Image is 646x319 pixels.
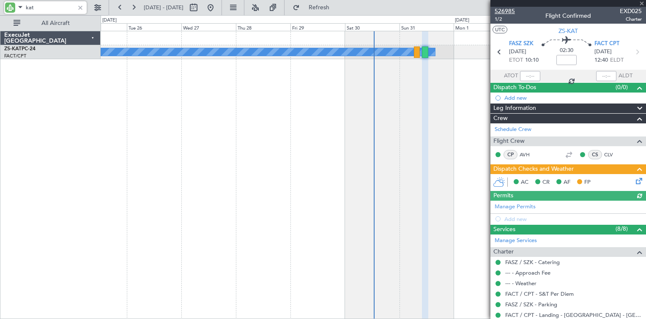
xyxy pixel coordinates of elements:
div: [DATE] [455,17,469,24]
div: Add new [504,94,642,101]
span: 10:10 [525,56,539,65]
span: [DATE] [509,48,526,56]
span: AC [521,178,528,187]
div: CP [504,150,517,159]
span: Leg Information [493,104,536,113]
span: EXD025 [620,7,642,16]
a: Manage Services [495,237,537,245]
a: AVH [520,151,539,158]
a: ZS-KATPC-24 [4,46,36,52]
span: Dispatch Checks and Weather [493,164,574,174]
input: A/C (Reg. or Type) [26,1,74,14]
span: 526985 [495,7,515,16]
span: Flight Crew [493,136,525,146]
span: ALDT [619,72,632,80]
div: Tue 26 [127,23,181,31]
span: Services [493,225,515,234]
a: FACT / CPT - Landing - [GEOGRAPHIC_DATA] - [GEOGRAPHIC_DATA] International FACT / CPT [505,311,642,319]
a: --- - Approach Fee [505,269,550,276]
span: 12:40 [594,56,608,65]
span: FACT CPT [594,40,619,48]
div: Thu 28 [236,23,290,31]
div: Fri 29 [290,23,345,31]
span: AF [564,178,570,187]
button: Refresh [289,1,339,14]
a: CLV [604,151,623,158]
span: Charter [620,16,642,23]
span: Refresh [301,5,337,11]
span: 02:30 [560,46,573,55]
span: ZS-KAT [4,46,22,52]
a: FASZ / SZK - Catering [505,259,560,266]
a: --- - Weather [505,280,537,287]
span: ZS-KAT [558,27,578,35]
button: All Aircraft [9,16,92,30]
a: FACT / CPT - S&T Per Diem [505,290,574,297]
div: CS [588,150,602,159]
span: [DATE] [594,48,612,56]
span: FP [584,178,591,187]
a: Schedule Crew [495,125,531,134]
div: Wed 27 [181,23,236,31]
div: Sat 30 [345,23,400,31]
span: (8/8) [616,224,628,233]
span: ELDT [610,56,624,65]
div: Mon 1 [454,23,508,31]
span: ETOT [509,56,523,65]
span: Dispatch To-Dos [493,83,536,93]
div: [DATE] [102,17,117,24]
span: (0/0) [616,83,628,92]
a: FACT/CPT [4,53,26,59]
span: CR [542,178,550,187]
span: [DATE] - [DATE] [144,4,183,11]
a: FASZ / SZK - Parking [505,301,557,308]
span: All Aircraft [22,20,89,26]
span: ATOT [504,72,518,80]
div: Sun 31 [400,23,454,31]
span: FASZ SZK [509,40,534,48]
span: Charter [493,247,514,257]
span: Crew [493,114,508,123]
div: Flight Confirmed [545,11,591,20]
